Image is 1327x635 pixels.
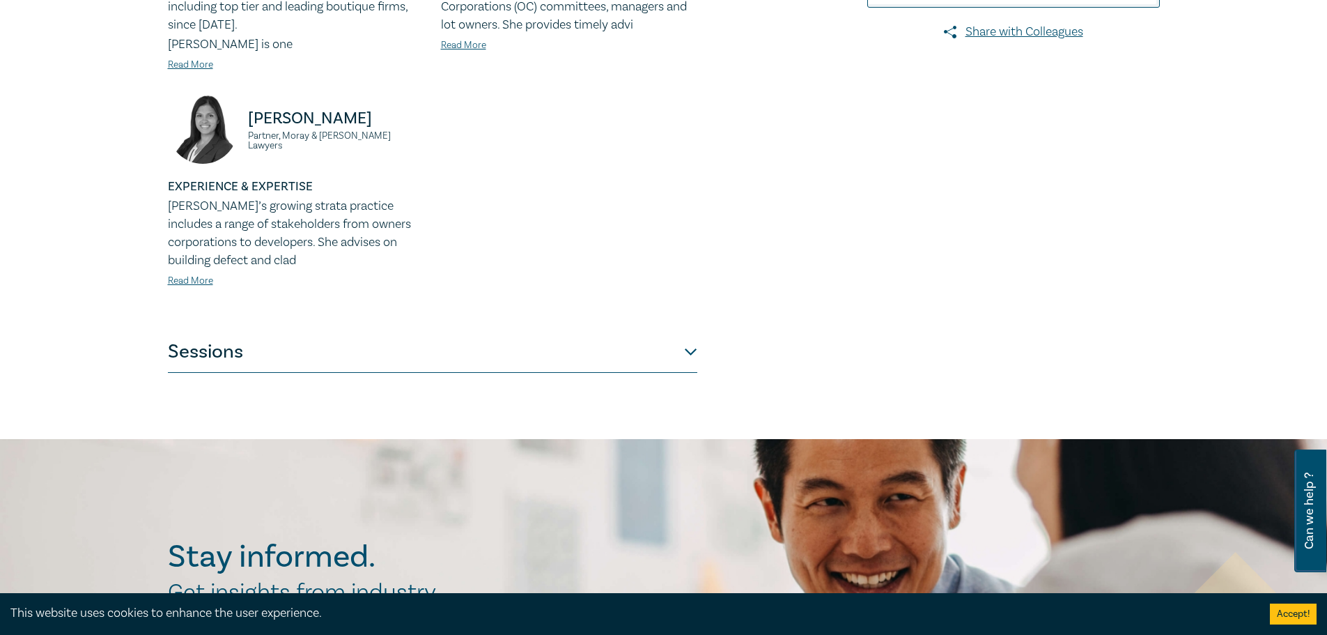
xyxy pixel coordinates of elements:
[10,604,1249,622] div: This website uses cookies to enhance the user experience.
[168,36,424,54] p: [PERSON_NAME] is one
[1303,458,1316,564] span: Can we help ?
[248,107,424,130] p: [PERSON_NAME]
[168,178,313,194] strong: EXPERIENCE & EXPERTISE
[168,539,497,575] h2: Stay informed.
[168,275,213,287] a: Read More
[441,39,486,52] a: Read More
[1270,604,1317,625] button: Accept cookies
[168,331,697,373] button: Sessions
[168,59,213,71] a: Read More
[248,131,424,151] small: Partner, Moray & [PERSON_NAME] Lawyers
[168,197,424,270] p: [PERSON_NAME]’s growing strata practice includes a range of stakeholders from owners corporations...
[168,94,238,164] img: https://s3.ap-southeast-2.amazonaws.com/leo-cussen-store-production-content/Contacts/Fabienne%20L...
[867,23,1160,41] a: Share with Colleagues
